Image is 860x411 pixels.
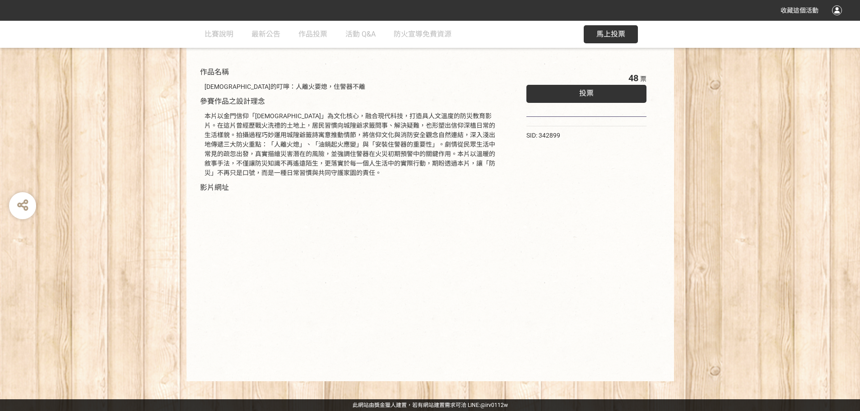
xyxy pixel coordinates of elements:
[394,30,451,38] span: 防火宣導免費資源
[205,30,233,38] span: 比賽說明
[251,30,280,38] span: 最新公告
[205,21,233,48] a: 比賽說明
[200,97,265,106] span: 參賽作品之設計理念
[781,7,818,14] span: 收藏這個活動
[596,30,625,38] span: 馬上投票
[480,402,508,408] a: @irv0112w
[584,25,638,43] button: 馬上投票
[251,21,280,48] a: 最新公告
[640,75,646,83] span: 票
[205,82,499,92] div: [DEMOGRAPHIC_DATA]的叮嚀：人離火要熄，住警器不離
[628,73,638,83] span: 48
[205,111,499,178] div: 本片以金門信仰「[DEMOGRAPHIC_DATA]」為文化核心，融合現代科技，打造具人文溫度的防災教育影片。在這片曾經歷戰火洗禮的土地上，居民習慣向城隍爺求籤問事、解決疑難，也形塑出信仰深植日...
[200,183,229,192] span: 影片網址
[353,402,508,408] span: 可洽 LINE:
[345,30,376,38] span: 活動 Q&A
[298,30,327,38] span: 作品投票
[579,89,594,97] span: 投票
[353,402,456,408] a: 此網站由獎金獵人建置，若有網站建置需求
[394,21,451,48] a: 防火宣導免費資源
[200,68,229,76] span: 作品名稱
[345,21,376,48] a: 活動 Q&A
[526,132,560,139] span: SID: 342899
[298,21,327,48] a: 作品投票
